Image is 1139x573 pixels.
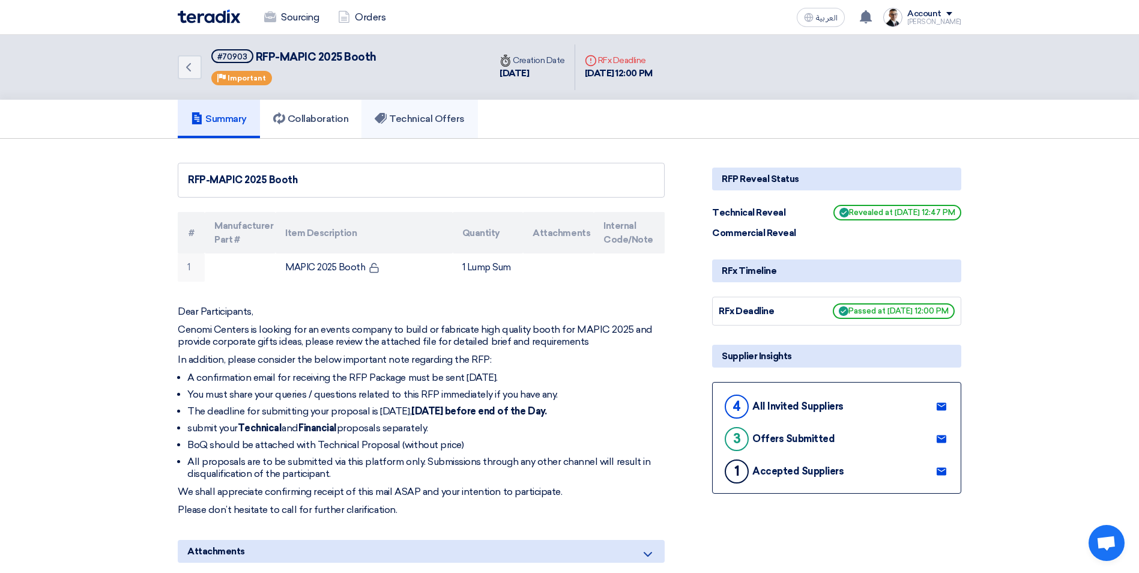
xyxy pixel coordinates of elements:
[797,8,845,27] button: العربية
[833,303,955,319] span: Passed at [DATE] 12:00 PM
[375,113,464,125] h5: Technical Offers
[178,504,665,516] p: Please don’t hesitate to call for further clarification.
[187,422,665,434] li: submit your and proposals separately.
[178,10,240,23] img: Teradix logo
[187,439,665,451] li: BoQ should be attached with Technical Proposal (without price)
[725,427,749,451] div: 3
[500,67,565,80] div: [DATE]
[725,395,749,419] div: 4
[260,100,362,138] a: Collaboration
[178,324,665,348] p: Cenomi Centers is looking for an events company to build or fabricate high quality booth for MAPI...
[178,253,205,282] td: 1
[228,74,266,82] span: Important
[191,113,247,125] h5: Summary
[585,67,653,80] div: [DATE] 12:00 PM
[453,212,524,253] th: Quantity
[187,405,665,417] li: The deadline for submitting your proposal is [DATE],
[523,212,594,253] th: Attachments
[276,212,452,253] th: Item Description
[298,422,337,434] strong: Financial
[907,19,961,25] div: [PERSON_NAME]
[178,212,205,253] th: #
[238,422,282,434] strong: Technical
[833,205,961,220] span: Revealed at [DATE] 12:47 PM
[1089,525,1125,561] a: Open chat
[883,8,902,27] img: Jamal_pic_no_background_1753695917957.png
[187,372,665,384] li: A confirmation email for receiving the RFP Package must be sent [DATE].
[719,305,809,318] div: RFx Deadline
[594,212,665,253] th: Internal Code/Note
[712,226,802,240] div: Commercial Reveal
[217,53,247,61] div: #70903
[187,545,245,558] span: Attachments
[187,456,665,480] li: All proposals are to be submitted via this platform only. Submissions through any other channel w...
[712,168,961,190] div: RFP Reveal Status
[178,100,260,138] a: Summary
[178,486,665,498] p: We shall appreciate confirming receipt of this mail ASAP and your intention to participate.
[361,100,477,138] a: Technical Offers
[411,405,546,417] strong: [DATE] before end of the Day.
[205,212,276,253] th: Manufacturer Part #
[585,54,653,67] div: RFx Deadline
[255,4,328,31] a: Sourcing
[188,173,654,187] div: RFP-MAPIC 2025 Booth
[178,306,665,318] p: Dear Participants,
[712,206,802,220] div: Technical Reveal
[712,259,961,282] div: RFx Timeline
[752,401,844,412] div: All Invited Suppliers
[256,50,376,64] span: RFP-MAPIC 2025 Booth
[725,459,749,484] div: 1
[500,54,565,67] div: Creation Date
[273,113,349,125] h5: Collaboration
[453,253,524,282] td: 1 Lump Sum
[712,345,961,368] div: Supplier Insights
[816,14,838,22] span: العربية
[276,253,452,282] td: MAPIC 2025 Booth
[178,354,665,366] p: In addition, please consider the below important note regarding the RFP:
[752,433,835,444] div: Offers Submitted
[187,389,665,401] li: You must share your queries / questions related to this RFP immediately if you have any.
[328,4,395,31] a: Orders
[211,49,376,64] h5: RFP-MAPIC 2025 Booth
[907,9,941,19] div: Account
[752,465,844,477] div: Accepted Suppliers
